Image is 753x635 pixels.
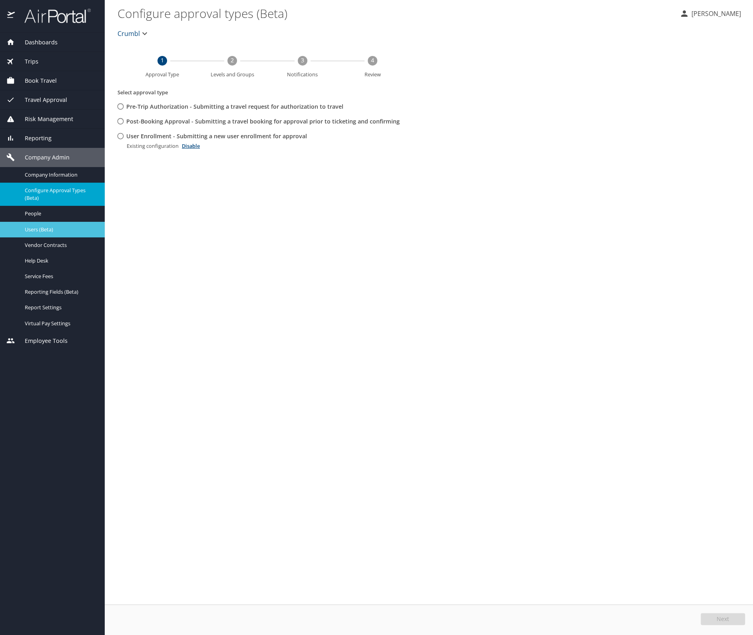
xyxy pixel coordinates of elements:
[161,56,164,64] text: 1
[341,72,405,77] span: Review
[15,115,73,123] span: Risk Management
[25,257,95,265] span: Help Desk
[676,6,744,21] button: [PERSON_NAME]
[114,26,153,42] button: Crumbl
[689,9,741,18] p: [PERSON_NAME]
[126,102,343,111] span: Pre-Trip Authorization - Submitting a travel request for authorization to travel
[271,72,335,77] span: Notifications
[15,96,67,104] span: Travel Approval
[25,171,95,179] span: Company Information
[118,1,673,26] h1: Configure approval types (Beta)
[126,117,400,126] span: Post-Booking Approval - Submitting a travel booking for approval prior to ticketing and confirming
[201,72,265,77] span: Levels and Groups
[15,57,38,66] span: Trips
[16,8,91,24] img: airportal-logo.png
[118,28,140,39] span: Crumbl
[25,226,95,233] span: Users (Beta)
[25,241,95,249] span: Vendor Contracts
[25,320,95,327] span: Virtual Pay Settings
[15,134,52,143] span: Reporting
[301,56,304,64] text: 3
[25,187,95,202] span: Configure Approval Types (Beta)
[371,56,374,64] text: 4
[15,76,57,85] span: Book Travel
[15,153,70,162] span: Company Admin
[118,89,168,96] label: Select approval type
[25,288,95,296] span: Reporting Fields (Beta)
[130,72,194,77] span: Approval Type
[126,132,307,141] span: User Enrollment - Submitting a new user enrollment for approval
[182,142,200,149] a: Disable
[25,304,95,311] span: Report Settings
[15,38,58,47] span: Dashboards
[15,336,68,345] span: Employee Tools
[25,210,95,217] span: People
[25,273,95,280] span: Service Fees
[7,8,16,24] img: icon-airportal.png
[231,56,234,64] text: 2
[127,143,406,149] div: Existing configuration
[118,99,406,153] div: Approval Types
